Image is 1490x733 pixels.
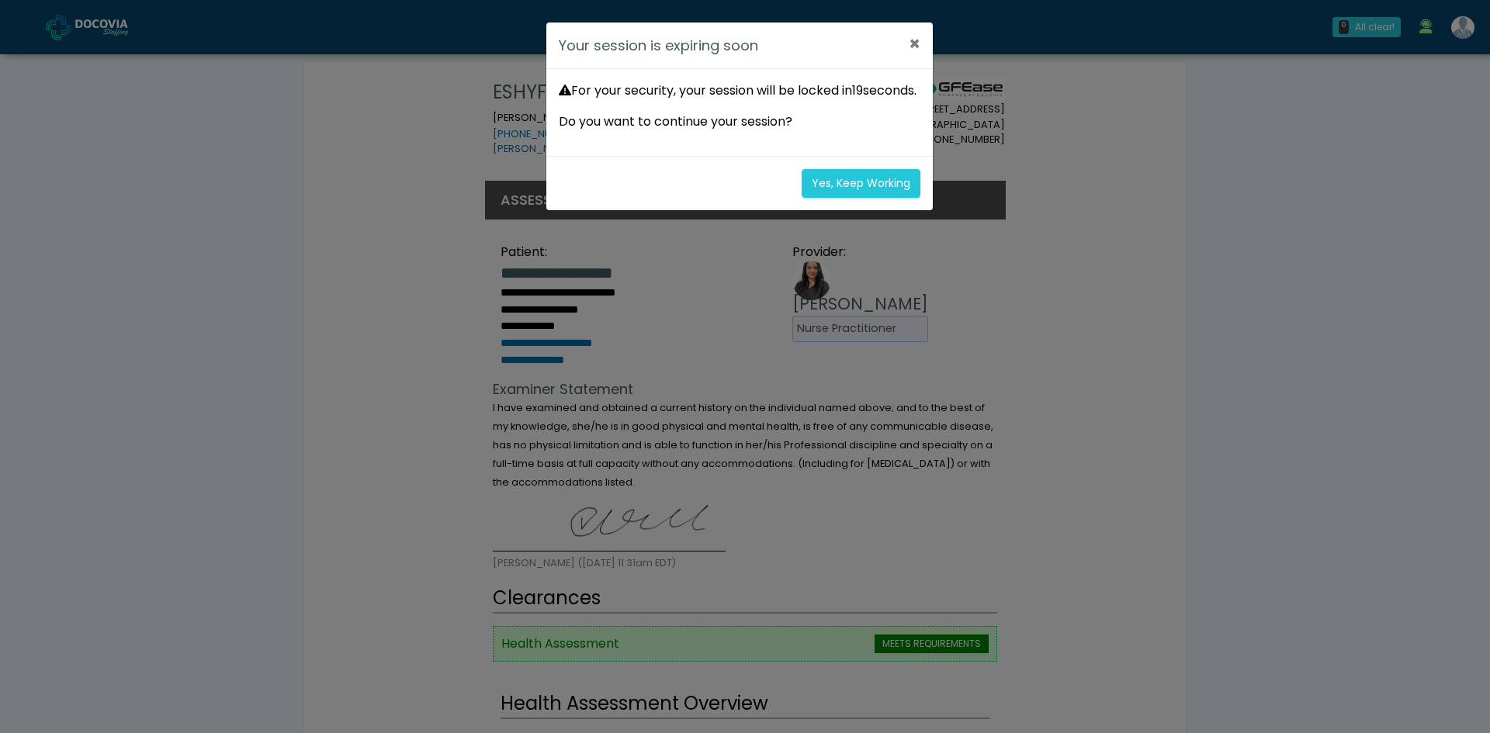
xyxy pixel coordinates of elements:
p: Do you want to continue your session? [559,112,920,131]
h4: Your session is expiring soon [559,35,758,56]
button: Yes, Keep Working [802,169,920,198]
button: × [896,22,933,66]
p: For your security, your session will be locked in seconds. [559,81,920,100]
button: Open LiveChat chat widget [12,6,59,53]
span: 19 [852,81,863,99]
